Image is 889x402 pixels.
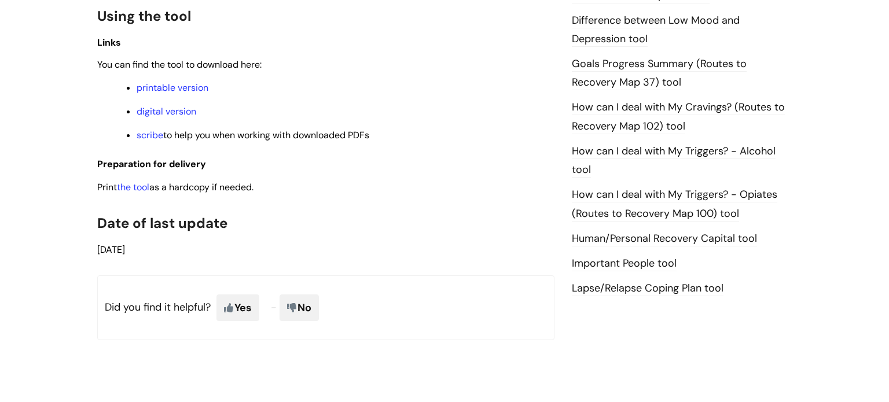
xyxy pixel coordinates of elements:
[216,294,259,321] span: Yes
[572,57,747,90] a: Goals Progress Summary (Routes to Recovery Map 37) tool
[572,13,740,47] a: Difference between Low Mood and Depression tool
[97,214,227,232] span: Date of last update
[97,7,191,25] span: Using the tool
[137,129,369,141] span: to help you when working with downloaded PDFs
[97,158,206,170] span: Preparation for delivery
[97,58,262,71] span: You can find the tool to download here:
[572,144,776,178] a: How can I deal with My Triggers? - Alcohol tool
[572,187,777,221] a: How can I deal with My Triggers? - Opiates (Routes to Recovery Map 100) tool
[117,181,149,193] a: the tool
[137,82,208,94] a: printable version
[137,129,163,141] a: scribe
[280,294,319,321] span: No
[97,275,554,340] p: Did you find it helpful?
[572,256,677,271] a: Important People tool
[572,281,723,296] a: Lapse/Relapse Coping Plan tool
[572,231,757,246] a: Human/Personal Recovery Capital tool
[97,181,254,193] span: Print as a hardcopy if needed.
[572,100,785,134] a: How can I deal with My Cravings? (Routes to Recovery Map 102) tool
[97,244,125,256] span: [DATE]
[97,36,121,49] span: Links
[137,105,196,117] a: digital version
